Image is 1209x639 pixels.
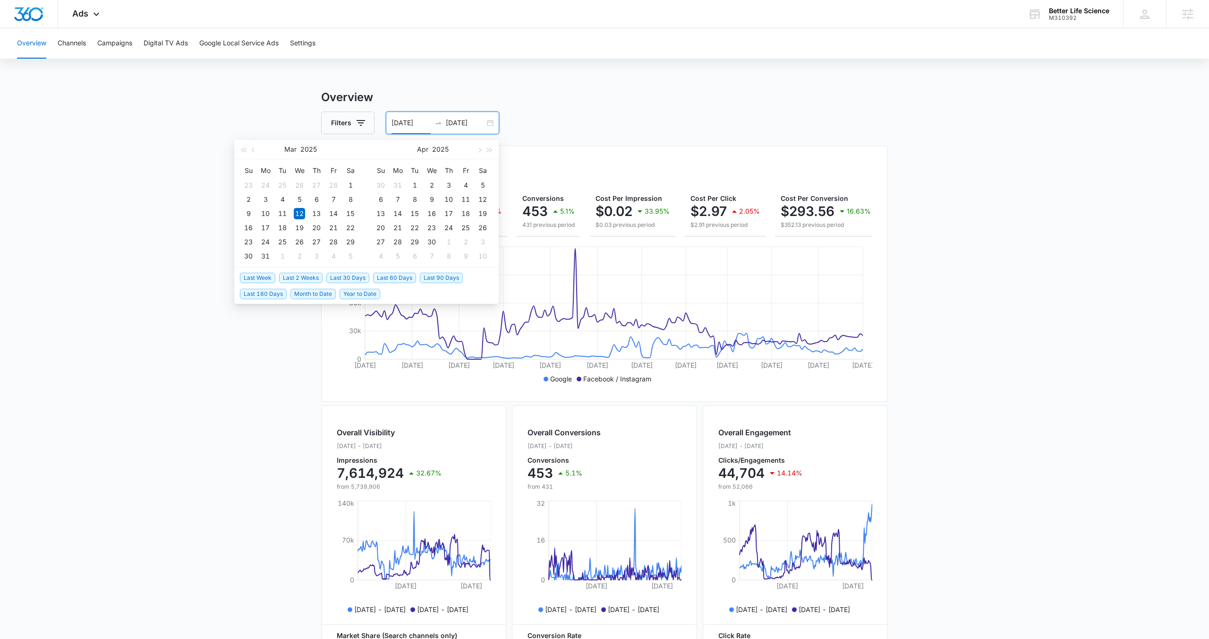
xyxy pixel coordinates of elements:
[426,208,437,219] div: 16
[290,28,315,59] button: Settings
[528,483,601,491] p: from 431
[337,457,442,464] p: Impressions
[345,222,356,233] div: 22
[260,194,271,205] div: 3
[423,178,440,192] td: 2025-04-02
[541,576,545,584] tspan: 0
[389,221,406,235] td: 2025-04-21
[392,236,403,248] div: 28
[240,178,257,192] td: 2025-02-23
[395,582,417,590] tspan: [DATE]
[274,178,291,192] td: 2025-02-25
[321,112,375,134] button: Filters
[528,457,601,464] p: Conversions
[409,180,420,191] div: 1
[474,207,491,221] td: 2025-04-19
[342,536,354,544] tspan: 70k
[432,140,449,159] button: 2025
[723,536,736,544] tspan: 500
[94,55,102,62] img: tab_keywords_by_traffic_grey.svg
[72,9,88,18] span: Ads
[243,208,254,219] div: 9
[446,118,485,128] input: End date
[443,180,454,191] div: 3
[337,427,442,438] h2: Overall Visibility
[342,249,359,263] td: 2025-04-05
[294,250,305,262] div: 2
[325,163,342,178] th: Fr
[308,163,325,178] th: Th
[645,208,670,215] p: 33.95%
[728,499,736,507] tspan: 1k
[375,236,386,248] div: 27
[17,28,46,59] button: Overview
[325,249,342,263] td: 2025-04-04
[372,163,389,178] th: Su
[718,632,872,639] p: Click Rate
[290,289,336,299] span: Month to Date
[311,180,322,191] div: 27
[409,236,420,248] div: 29
[406,249,423,263] td: 2025-05-06
[440,163,457,178] th: Th
[277,194,288,205] div: 4
[326,273,369,283] span: Last 30 Days
[808,361,829,369] tspan: [DATE]
[328,250,339,262] div: 4
[325,178,342,192] td: 2025-02-28
[392,208,403,219] div: 14
[423,207,440,221] td: 2025-04-16
[409,250,420,262] div: 6
[240,221,257,235] td: 2025-03-16
[104,56,159,62] div: Keywords by Traffic
[277,250,288,262] div: 1
[409,208,420,219] div: 15
[257,221,274,235] td: 2025-03-17
[718,442,802,450] p: [DATE] - [DATE]
[243,222,254,233] div: 16
[417,140,428,159] button: Apr
[240,207,257,221] td: 2025-03-09
[536,536,545,544] tspan: 16
[260,236,271,248] div: 24
[457,221,474,235] td: 2025-04-25
[311,222,322,233] div: 20
[328,236,339,248] div: 28
[337,632,491,639] p: Market Share (Search channels only)
[392,222,403,233] div: 21
[718,483,802,491] p: from 52,066
[477,222,488,233] div: 26
[401,361,423,369] tspan: [DATE]
[325,192,342,207] td: 2025-03-07
[777,470,802,476] p: 14.14%
[342,192,359,207] td: 2025-03-08
[522,194,564,202] span: Conversions
[294,194,305,205] div: 5
[736,604,787,614] p: [DATE] - [DATE]
[732,576,736,584] tspan: 0
[15,15,23,23] img: logo_orange.svg
[257,207,274,221] td: 2025-03-10
[375,222,386,233] div: 20
[460,236,471,248] div: 2
[460,250,471,262] div: 9
[372,235,389,249] td: 2025-04-27
[25,25,104,32] div: Domain: [DOMAIN_NAME]
[539,361,561,369] tspan: [DATE]
[260,180,271,191] div: 24
[240,235,257,249] td: 2025-03-23
[417,604,468,614] p: [DATE] - [DATE]
[350,576,354,584] tspan: 0
[392,180,403,191] div: 31
[608,604,659,614] p: [DATE] - [DATE]
[739,208,760,215] p: 2.05%
[406,163,423,178] th: Tu
[426,250,437,262] div: 7
[243,180,254,191] div: 23
[596,204,632,219] p: $0.02
[443,222,454,233] div: 24
[434,119,442,127] span: swap-right
[474,235,491,249] td: 2025-05-03
[257,163,274,178] th: Mo
[586,582,607,590] tspan: [DATE]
